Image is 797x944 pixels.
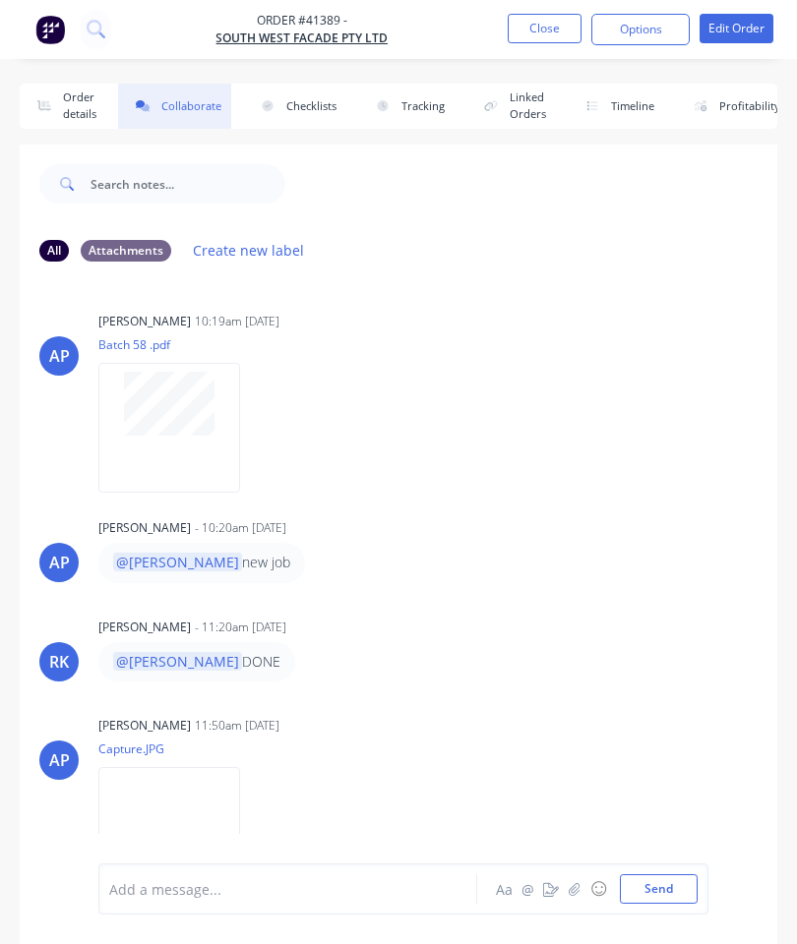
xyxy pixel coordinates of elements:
a: South West Facade Pty Ltd [215,29,388,47]
div: [PERSON_NAME] [98,519,191,537]
button: Linked Orders [466,84,556,129]
button: Edit Order [700,14,773,43]
span: @[PERSON_NAME] [113,652,242,671]
div: AP [49,551,70,574]
div: - 11:20am [DATE] [195,619,286,636]
span: Order #41389 - [215,12,388,29]
div: - 10:20am [DATE] [195,519,286,537]
div: 10:19am [DATE] [195,313,279,330]
p: Capture.JPG [98,740,260,757]
p: DONE [113,652,280,672]
button: Profitability [676,84,790,129]
button: ☺ [586,877,610,901]
button: Close [508,14,582,43]
p: new job [113,553,290,572]
div: [PERSON_NAME] [98,717,191,735]
div: [PERSON_NAME] [98,619,191,636]
span: @[PERSON_NAME] [113,553,242,571]
button: Checklists [243,84,346,129]
button: @ [516,877,539,901]
button: Timeline [568,84,664,129]
div: 11:50am [DATE] [195,717,279,735]
button: Tracking [358,84,455,129]
div: RK [49,650,69,674]
button: Options [591,14,690,45]
img: Factory [35,15,65,44]
button: Create new label [183,237,315,264]
p: Batch 58 .pdf [98,336,260,353]
div: Attachments [81,240,171,262]
button: Aa [492,877,516,901]
button: Order details [20,84,106,129]
div: AP [49,748,70,772]
div: AP [49,344,70,368]
div: All [39,240,69,262]
button: Collaborate [118,84,231,129]
input: Search notes... [91,164,285,204]
button: Send [620,874,698,904]
div: [PERSON_NAME] [98,313,191,330]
